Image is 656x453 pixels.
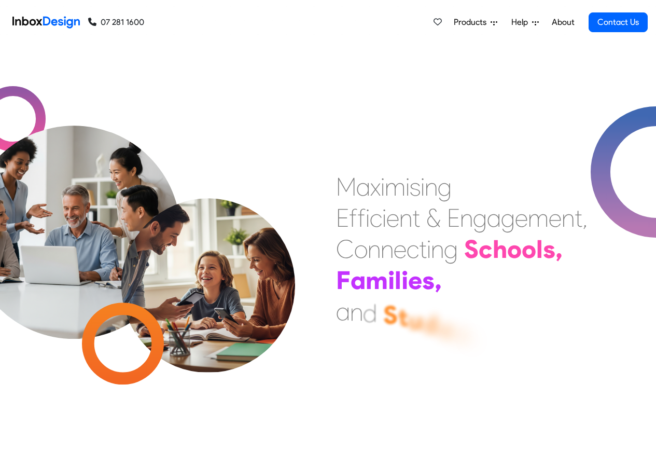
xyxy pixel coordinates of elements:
[582,202,588,234] div: ,
[351,265,366,296] div: a
[549,12,577,33] a: About
[431,234,444,265] div: n
[493,234,507,265] div: h
[395,265,401,296] div: l
[349,202,357,234] div: f
[438,171,452,202] div: g
[454,16,491,29] span: Products
[350,296,363,327] div: n
[450,12,501,33] a: Products
[589,12,648,32] a: Contact Us
[427,234,431,265] div: i
[382,202,386,234] div: i
[575,202,582,234] div: t
[419,234,427,265] div: t
[336,202,349,234] div: E
[473,202,487,234] div: g
[336,265,351,296] div: F
[528,202,549,234] div: m
[407,234,419,265] div: c
[425,171,438,202] div: n
[444,234,458,265] div: g
[452,318,466,349] div: n
[388,265,395,296] div: i
[423,309,438,340] div: d
[370,202,382,234] div: c
[336,171,356,202] div: M
[438,313,452,344] div: e
[421,171,425,202] div: i
[386,202,399,234] div: e
[100,155,317,373] img: parents_with_child.png
[383,299,398,331] div: S
[447,202,460,234] div: E
[511,16,532,29] span: Help
[366,202,370,234] div: i
[555,234,563,265] div: ,
[501,202,515,234] div: g
[412,202,420,234] div: t
[408,265,422,296] div: e
[368,234,381,265] div: n
[336,296,350,327] div: a
[549,202,562,234] div: e
[460,202,473,234] div: n
[562,202,575,234] div: n
[354,234,368,265] div: o
[466,323,477,354] div: t
[88,16,144,29] a: 07 281 1600
[363,297,377,328] div: d
[398,302,408,333] div: t
[536,234,543,265] div: l
[399,202,412,234] div: n
[356,171,370,202] div: a
[515,202,528,234] div: e
[426,202,441,234] div: &
[410,171,421,202] div: s
[385,171,406,202] div: m
[487,202,501,234] div: a
[381,171,385,202] div: i
[370,171,381,202] div: x
[479,234,493,265] div: c
[357,202,366,234] div: f
[406,171,410,202] div: i
[507,234,522,265] div: o
[464,234,479,265] div: S
[543,234,555,265] div: s
[336,171,588,327] div: Maximising Efficient & Engagement, Connecting Schools, Families, and Students.
[522,234,536,265] div: o
[435,265,442,296] div: ,
[408,305,423,336] div: u
[394,234,407,265] div: e
[366,265,388,296] div: m
[422,265,435,296] div: s
[336,234,354,265] div: C
[401,265,408,296] div: i
[507,12,543,33] a: Help
[381,234,394,265] div: n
